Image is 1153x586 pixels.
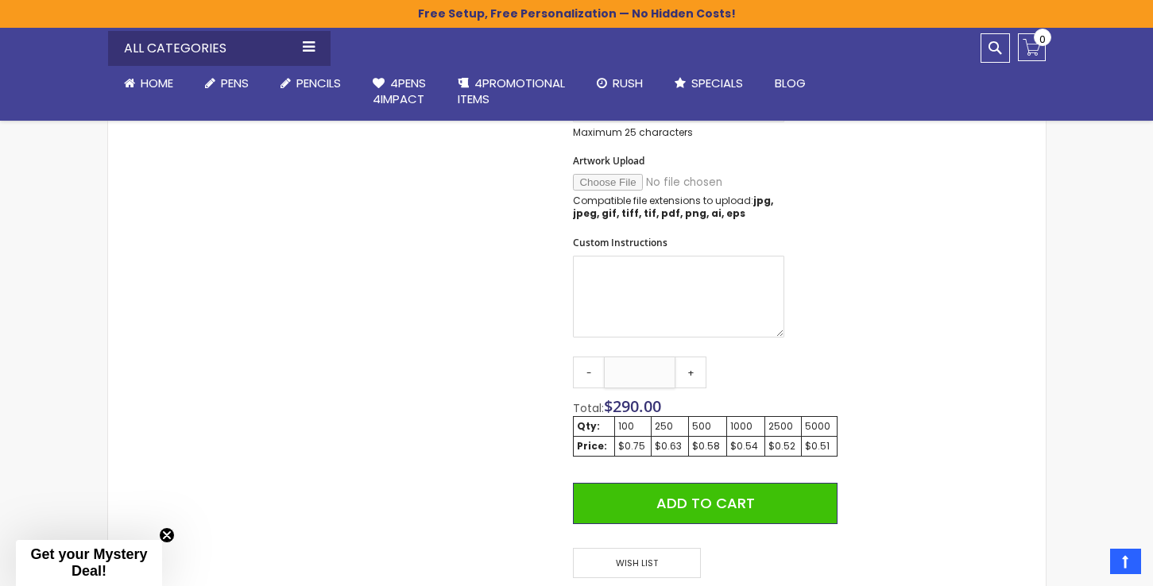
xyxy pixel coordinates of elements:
span: Get your Mystery Deal! [30,546,147,579]
div: $0.54 [730,440,761,453]
div: 2500 [768,420,799,433]
a: Specials [659,66,759,101]
a: - [573,357,605,388]
strong: Qty: [577,419,600,433]
span: Artwork Upload [573,154,644,168]
a: Blog [759,66,822,101]
span: Home [141,75,173,91]
strong: Price: [577,439,607,453]
span: $ [604,395,661,417]
span: 4PROMOTIONAL ITEMS [458,75,565,107]
a: Rush [581,66,659,101]
span: Pencils [296,75,341,91]
a: 4Pens4impact [357,66,442,118]
div: 5000 [805,420,834,433]
span: Blog [775,75,806,91]
a: Pens [189,66,265,101]
p: Compatible file extensions to upload: [573,195,784,220]
a: Pencils [265,66,357,101]
a: 0 [1018,33,1046,61]
button: Add to Cart [573,483,837,524]
div: 1000 [730,420,761,433]
a: Top [1110,549,1141,574]
div: $0.75 [618,440,648,453]
span: Total: [573,400,604,416]
a: Home [108,66,189,101]
span: Pens [221,75,249,91]
span: 0 [1039,32,1046,47]
button: Close teaser [159,527,175,543]
div: 250 [655,420,685,433]
span: Add to Cart [656,493,755,513]
div: 500 [692,420,723,433]
div: $0.51 [805,440,834,453]
a: Wish List [573,548,705,579]
p: Maximum 25 characters [573,126,784,139]
span: Rush [613,75,643,91]
span: Custom Instructions [573,236,667,249]
div: $0.63 [655,440,685,453]
div: $0.52 [768,440,799,453]
a: + [675,357,706,388]
div: All Categories [108,31,331,66]
div: 100 [618,420,648,433]
a: 4PROMOTIONALITEMS [442,66,581,118]
div: Get your Mystery Deal!Close teaser [16,540,162,586]
strong: jpg, jpeg, gif, tiff, tif, pdf, png, ai, eps [573,194,773,220]
span: Wish List [573,548,700,579]
span: 4Pens 4impact [373,75,426,107]
div: $0.58 [692,440,723,453]
span: 290.00 [613,395,661,417]
span: Specials [691,75,743,91]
